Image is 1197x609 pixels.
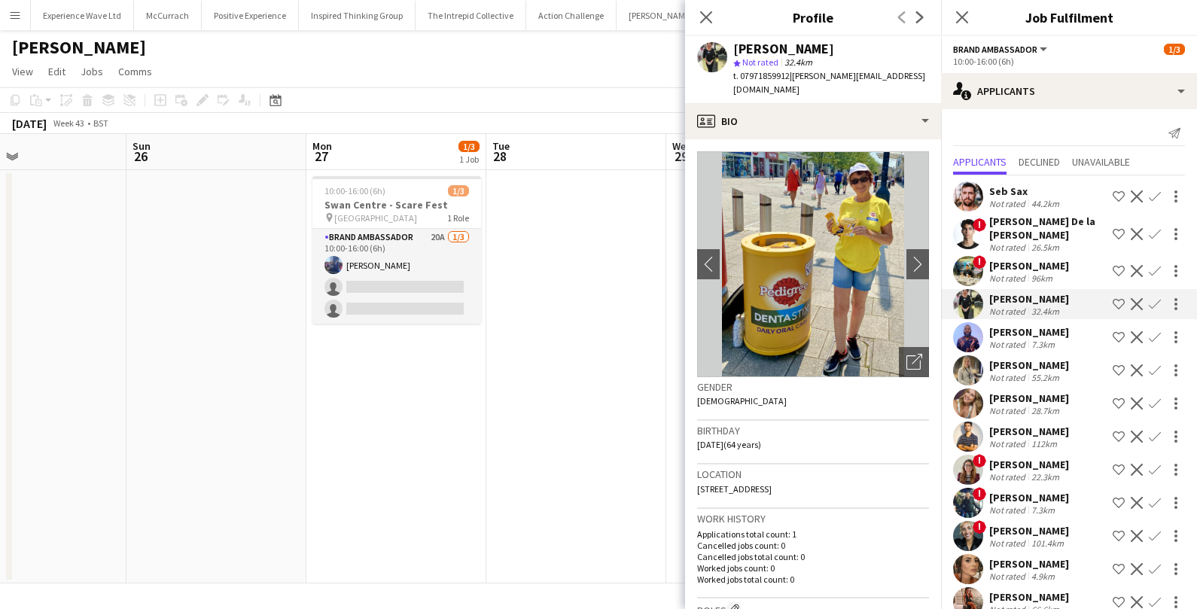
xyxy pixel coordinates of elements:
span: 28 [490,148,510,165]
div: 22.3km [1028,471,1062,483]
div: 26.5km [1028,242,1062,253]
span: 1/3 [1164,44,1185,55]
span: Sun [132,139,151,153]
div: [PERSON_NAME] [989,259,1069,273]
span: Comms [118,65,152,78]
span: 1 Role [447,212,469,224]
span: Jobs [81,65,103,78]
div: Not rated [989,405,1028,416]
span: 1/3 [458,141,480,152]
span: t. 07971859912 [733,70,790,81]
span: View [12,65,33,78]
div: Not rated [989,504,1028,516]
a: Edit [42,62,72,81]
span: 26 [130,148,151,165]
span: 29 [670,148,692,165]
span: 27 [310,148,332,165]
button: Action Challenge [526,1,617,30]
span: 32.4km [781,56,815,68]
div: 101.4km [1028,537,1067,549]
div: Bio [685,103,941,139]
div: [PERSON_NAME] [989,524,1069,537]
span: Declined [1019,157,1060,167]
span: 10:00-16:00 (6h) [324,185,385,196]
p: Worked jobs count: 0 [697,562,929,574]
span: [GEOGRAPHIC_DATA] [334,212,417,224]
img: Crew avatar or photo [697,151,929,377]
div: [PERSON_NAME] [989,590,1069,604]
p: Cancelled jobs count: 0 [697,540,929,551]
p: Cancelled jobs total count: 0 [697,551,929,562]
div: Not rated [989,471,1028,483]
span: Tue [492,139,510,153]
div: [PERSON_NAME] De la [PERSON_NAME] [989,215,1107,242]
h3: Job Fulfilment [941,8,1197,27]
div: Not rated [989,537,1028,549]
span: Mon [312,139,332,153]
div: Seb Sax [989,184,1062,198]
button: Brand Ambassador [953,44,1049,55]
p: Applications total count: 1 [697,528,929,540]
div: [DATE] [12,116,47,131]
span: ! [973,520,986,534]
a: View [6,62,39,81]
span: [STREET_ADDRESS] [697,483,772,495]
div: 10:00-16:00 (6h) [953,56,1185,67]
div: Not rated [989,372,1028,383]
span: Edit [48,65,65,78]
div: Open photos pop-in [899,347,929,377]
div: 55.2km [1028,372,1062,383]
div: Not rated [989,339,1028,350]
span: ! [973,487,986,501]
button: [PERSON_NAME] [617,1,705,30]
div: [PERSON_NAME] [989,358,1069,372]
span: [DATE] (64 years) [697,439,761,450]
button: The Intrepid Collective [416,1,526,30]
span: Brand Ambassador [953,44,1037,55]
h3: Gender [697,380,929,394]
span: Wed [672,139,692,153]
span: Unavailable [1072,157,1130,167]
span: Applicants [953,157,1007,167]
p: Worked jobs total count: 0 [697,574,929,585]
div: 1 Job [459,154,479,165]
h3: Location [697,467,929,481]
div: 44.2km [1028,198,1062,209]
app-card-role: Brand Ambassador20A1/310:00-16:00 (6h)[PERSON_NAME] [312,229,481,324]
div: [PERSON_NAME] [989,425,1069,438]
div: [PERSON_NAME] [989,491,1069,504]
div: Applicants [941,73,1197,109]
div: Not rated [989,306,1028,317]
div: Not rated [989,571,1028,582]
div: 32.4km [1028,306,1062,317]
span: [DEMOGRAPHIC_DATA] [697,395,787,407]
span: Not rated [742,56,778,68]
span: 1/3 [448,185,469,196]
div: [PERSON_NAME] [989,292,1069,306]
div: [PERSON_NAME] [733,42,834,56]
h1: [PERSON_NAME] [12,36,146,59]
h3: Profile [685,8,941,27]
h3: Work history [697,512,929,525]
span: ! [973,454,986,467]
a: Jobs [75,62,109,81]
h3: Swan Centre - Scare Fest [312,198,481,212]
div: [PERSON_NAME] [989,391,1069,405]
button: McCurrach [134,1,202,30]
button: Positive Experience [202,1,299,30]
div: 96km [1028,273,1055,284]
div: Not rated [989,242,1028,253]
div: 4.9km [1028,571,1058,582]
div: [PERSON_NAME] [989,325,1069,339]
div: 7.3km [1028,339,1058,350]
button: Inspired Thinking Group [299,1,416,30]
div: 10:00-16:00 (6h)1/3Swan Centre - Scare Fest [GEOGRAPHIC_DATA]1 RoleBrand Ambassador20A1/310:00-16... [312,176,481,324]
button: Experience Wave Ltd [31,1,134,30]
h3: Birthday [697,424,929,437]
div: 112km [1028,438,1060,449]
div: [PERSON_NAME] [989,557,1069,571]
a: Comms [112,62,158,81]
div: [PERSON_NAME] [989,458,1069,471]
span: ! [973,218,986,232]
div: Not rated [989,438,1028,449]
